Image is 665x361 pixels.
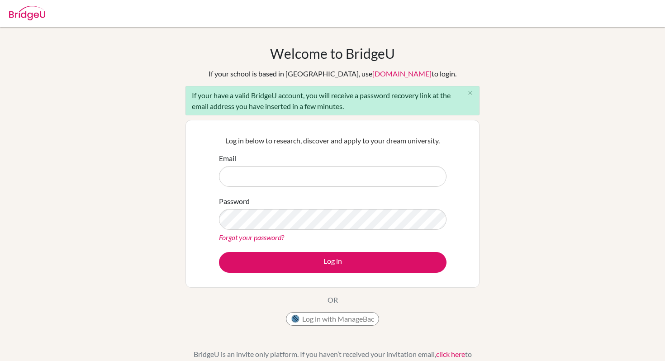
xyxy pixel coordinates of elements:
[9,6,45,20] img: Bridge-U
[219,252,446,273] button: Log in
[185,86,480,115] div: If your have a valid BridgeU account, you will receive a password recovery link at the email addr...
[467,90,474,96] i: close
[328,294,338,305] p: OR
[219,135,446,146] p: Log in below to research, discover and apply to your dream university.
[286,312,379,326] button: Log in with ManageBac
[209,68,456,79] div: If your school is based in [GEOGRAPHIC_DATA], use to login.
[436,350,465,358] a: click here
[372,69,432,78] a: [DOMAIN_NAME]
[219,233,284,242] a: Forgot your password?
[270,45,395,62] h1: Welcome to BridgeU
[461,86,479,100] button: Close
[219,153,236,164] label: Email
[219,196,250,207] label: Password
